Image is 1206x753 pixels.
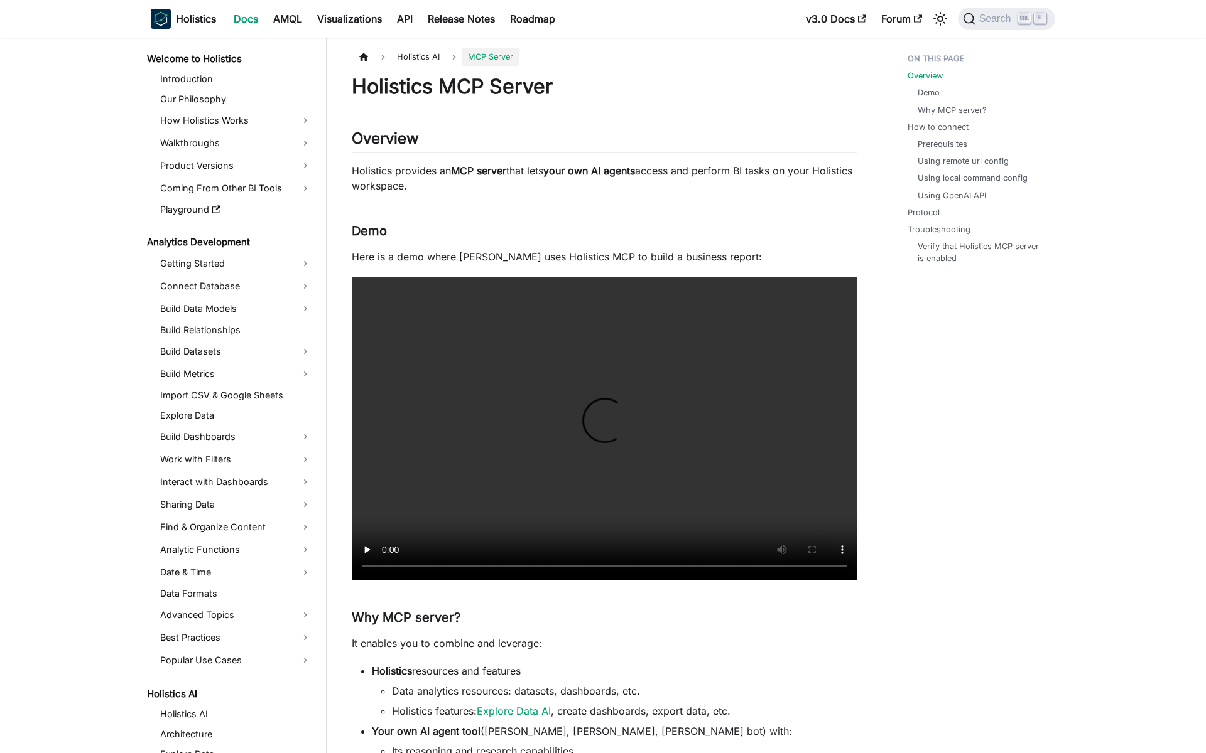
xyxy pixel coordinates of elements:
a: How Holistics Works [156,110,315,131]
a: Work with Filters [156,449,315,469]
a: Roadmap [503,9,563,29]
b: Holistics [176,11,216,26]
a: Product Versions [156,156,315,176]
strong: Your own AI agent tool [372,725,481,737]
a: Overview [908,70,943,82]
a: Sharing Data [156,494,315,515]
nav: Breadcrumbs [352,48,857,66]
a: Build Metrics [156,364,315,384]
a: Prerequisites [918,138,967,150]
a: Forum [874,9,930,29]
kbd: K [1034,13,1046,24]
a: Best Practices [156,627,315,648]
a: Analytics Development [143,233,315,251]
a: Analytic Functions [156,540,315,560]
a: Build Datasets [156,341,315,361]
strong: MCP server [451,164,506,177]
a: Getting Started [156,254,315,274]
a: v3.0 Docs [798,9,874,29]
strong: your own AI agents [543,164,635,177]
a: Holistics AI [143,685,315,703]
li: Holistics features: , create dashboards, export data, etc. [392,703,857,718]
a: Explore Data [156,407,315,424]
a: Using remote url config [918,155,1009,167]
a: Protocol [908,206,940,218]
a: Architecture [156,725,315,743]
img: Holistics [151,9,171,29]
a: API [389,9,420,29]
span: MCP Server [462,48,519,66]
h3: Why MCP server? [352,610,857,626]
a: Build Dashboards [156,427,315,447]
a: Visualizations [310,9,389,29]
li: Data analytics resources: datasets, dashboards, etc. [392,683,857,698]
a: Walkthroughs [156,133,315,153]
a: Data Formats [156,585,315,602]
a: Import CSV & Google Sheets [156,387,315,404]
a: Troubleshooting [908,223,970,235]
video: Your browser does not support embedding video, but you can . [352,277,857,580]
a: Holistics AI [156,705,315,723]
h2: Overview [352,129,857,153]
a: Why MCP server? [918,104,987,116]
a: Advanced Topics [156,605,315,625]
h1: Holistics MCP Server [352,74,857,99]
strong: Holistics [372,665,412,677]
a: Using local command config [918,172,1028,184]
a: Find & Organize Content [156,517,315,537]
a: HolisticsHolistics [151,9,216,29]
p: Holistics provides an that lets access and perform BI tasks on your Holistics workspace. [352,163,857,193]
a: Date & Time [156,562,315,582]
a: Demo [918,87,940,99]
a: Popular Use Cases [156,650,315,670]
a: How to connect [908,121,969,133]
a: Explore Data AI [477,705,551,717]
a: Connect Database [156,276,315,296]
p: Here is a demo where [PERSON_NAME] uses Holistics MCP to build a business report: [352,249,857,264]
span: Search [975,13,1019,24]
p: It enables you to combine and leverage: [352,636,857,651]
a: Introduction [156,70,315,88]
a: Build Relationships [156,321,315,339]
a: Playground [156,201,315,218]
a: Using OpenAI API [918,190,986,201]
a: Build Data Models [156,299,315,319]
a: Our Philosophy [156,90,315,108]
nav: Docs sidebar [138,38,327,753]
li: resources and features [372,663,857,718]
a: AMQL [266,9,310,29]
a: Coming From Other BI Tools [156,178,315,198]
a: Release Notes [420,9,503,29]
a: Interact with Dashboards [156,472,315,492]
a: Docs [226,9,266,29]
a: Welcome to Holistics [143,50,315,68]
h3: Demo [352,223,857,239]
a: Verify that Holistics MCP server is enabled [918,240,1043,264]
a: Home page [352,48,376,66]
button: Search (Ctrl+K) [958,8,1055,30]
span: Holistics AI [391,48,446,66]
button: Switch between dark and light mode (currently light mode) [930,9,950,29]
